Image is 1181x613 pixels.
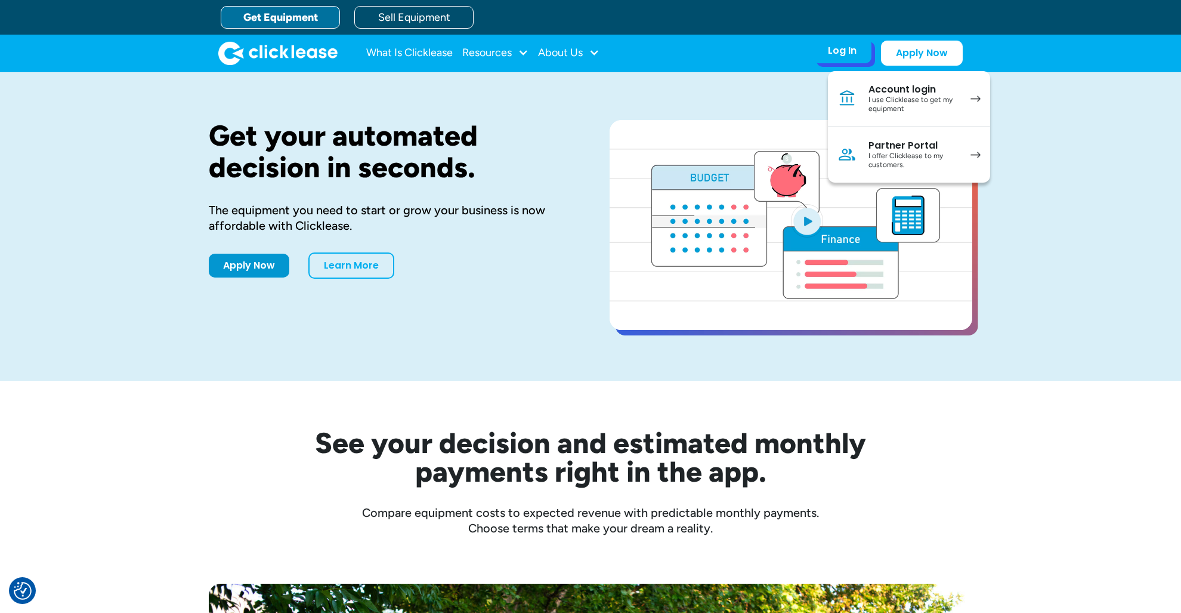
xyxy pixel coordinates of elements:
a: Learn More [308,252,394,279]
a: Apply Now [881,41,963,66]
h1: Get your automated decision in seconds. [209,120,571,183]
a: Apply Now [209,254,289,278]
div: Partner Portal [868,140,959,152]
a: Sell Equipment [354,6,474,29]
img: arrow [970,152,981,158]
a: home [218,41,338,65]
nav: Log In [828,71,990,183]
div: Account login [868,84,959,96]
img: arrow [970,96,981,102]
a: Partner PortalI offer Clicklease to my customers. [828,127,990,183]
div: Log In [828,45,857,57]
button: Consent Preferences [14,582,32,600]
img: Clicklease logo [218,41,338,65]
a: open lightbox [610,120,972,330]
img: Revisit consent button [14,582,32,600]
a: Get Equipment [221,6,340,29]
h2: See your decision and estimated monthly payments right in the app. [256,429,925,486]
img: Blue play button logo on a light blue circular background [791,204,823,238]
div: The equipment you need to start or grow your business is now affordable with Clicklease. [209,202,571,233]
img: Person icon [837,145,857,164]
div: Resources [462,41,528,65]
div: About Us [538,41,599,65]
div: I offer Clicklease to my customers. [868,152,959,170]
div: I use Clicklease to get my equipment [868,96,959,114]
a: Account loginI use Clicklease to get my equipment [828,71,990,127]
a: What Is Clicklease [366,41,453,65]
div: Compare equipment costs to expected revenue with predictable monthly payments. Choose terms that ... [209,505,972,536]
img: Bank icon [837,89,857,108]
